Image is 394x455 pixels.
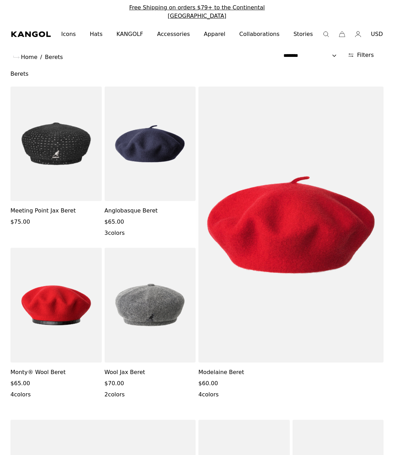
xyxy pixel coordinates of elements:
[11,31,51,37] a: Kangol
[281,52,343,59] select: Sort by: Featured
[125,3,269,20] div: Announcement
[10,218,30,226] span: $75.00
[10,379,30,388] span: $65.00
[105,369,145,375] a: Wool Jax Beret
[105,379,124,388] span: $70.00
[239,24,279,45] span: Collaborations
[198,379,218,388] span: $60.00
[116,24,143,45] span: KANGOLF
[198,369,244,375] a: Modelaine Beret
[13,53,37,61] a: Home
[10,390,102,399] div: 4 colors
[355,31,361,37] a: Account
[61,24,76,45] span: Icons
[109,24,150,45] a: KANGOLF
[10,248,102,362] img: Monty® Wool Beret
[10,87,102,201] img: Meeting Point Jax Beret
[198,390,384,399] div: 4 colors
[83,24,109,45] a: Hats
[105,218,124,226] span: $65.00
[37,53,42,61] li: /
[10,70,384,78] h1: Berets
[90,24,103,45] span: Hats
[157,24,190,45] span: Accessories
[20,53,37,61] span: Home
[125,3,269,20] div: 1 of 2
[339,31,345,37] button: Cart
[232,24,286,45] a: Collaborations
[10,207,76,214] a: Meeting Point Jax Beret
[150,24,197,45] a: Accessories
[45,53,63,61] a: Berets
[10,369,66,375] a: Monty® Wool Beret
[371,30,383,38] button: USD
[105,248,196,362] img: Wool Jax Beret
[129,4,265,19] a: Free Shipping on orders $79+ to the Continental [GEOGRAPHIC_DATA]
[105,229,196,237] div: 3 colors
[125,3,269,20] slideshow-component: Announcement bar
[294,24,313,45] span: Stories
[197,24,233,45] a: Apparel
[343,51,378,59] button: Open filters
[357,51,374,59] span: Filters
[105,207,158,214] a: Anglobasque Beret
[105,390,196,399] div: 2 colors
[204,24,226,45] span: Apparel
[323,31,329,37] summary: Search here
[287,24,320,45] a: Stories
[198,87,384,363] img: Modelaine Beret
[54,24,83,45] a: Icons
[105,87,196,201] img: Anglobasque Beret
